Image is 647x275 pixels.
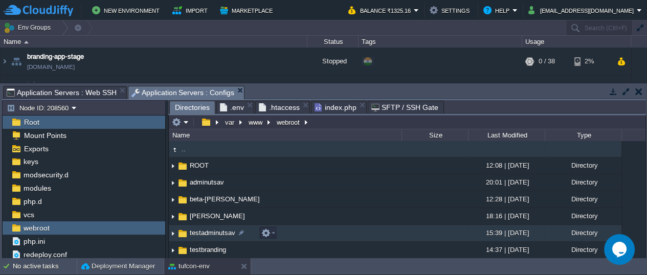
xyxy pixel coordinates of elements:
[468,157,545,173] div: 12:08 | [DATE]
[1,76,9,103] img: AMDAwAAAACH5BAEAAAAALAAAAAABAAEAAAICRAEAOw==
[539,48,555,75] div: 0 / 38
[21,197,43,206] a: php.d
[169,225,177,241] img: AMDAwAAAACH5BAEAAAAALAAAAAABAAEAAAICRAEAOw==
[315,101,356,113] span: index.php
[188,228,237,237] a: testadminutsav
[371,101,438,113] span: SFTP / SSH Gate
[9,76,24,103] img: AMDAwAAAACH5BAEAAAAALAAAAAABAAEAAAICRAEAOw==
[21,237,47,246] a: php.ini
[168,261,210,271] button: tufcon-env
[188,245,228,254] a: testbranding
[469,129,545,141] div: Last Modified
[169,158,177,174] img: AMDAwAAAACH5BAEAAAAALAAAAAABAAEAAAICRAEAOw==
[216,101,254,113] li: /var/www/webroot/testbranding/.env
[545,174,621,190] div: Directory
[468,174,545,190] div: 20:01 | [DATE]
[21,170,70,179] a: modsecurity.d
[224,118,237,127] button: var
[22,118,41,127] a: Root
[169,144,180,155] img: AMDAwAAAACH5BAEAAAAALAAAAAABAAEAAAICRAEAOw==
[21,157,40,166] span: keys
[545,157,621,173] div: Directory
[169,242,177,258] img: AMDAwAAAACH5BAEAAAAALAAAAAABAAEAAAICRAEAOw==
[430,4,473,16] button: Settings
[255,101,310,113] li: /var/www/webroot/testbranding/public/.htaccess
[177,228,188,239] img: AMDAwAAAACH5BAEAAAAALAAAAAABAAEAAAICRAEAOw==
[574,76,608,103] div: 18%
[545,208,621,224] div: Directory
[169,175,177,191] img: AMDAwAAAACH5BAEAAAAALAAAAAABAAEAAAICRAEAOw==
[21,184,53,193] a: modules
[468,208,545,224] div: 18:16 | [DATE]
[1,48,9,75] img: AMDAwAAAACH5BAEAAAAALAAAAAABAAEAAAICRAEAOw==
[7,86,117,99] span: Application Servers : Web SSH
[4,20,54,35] button: Env Groups
[308,36,358,48] div: Status
[188,161,210,170] a: ROOT
[169,192,177,208] img: AMDAwAAAACH5BAEAAAAALAAAAAABAAEAAAICRAEAOw==
[468,242,545,258] div: 14:37 | [DATE]
[483,4,512,16] button: Help
[4,4,73,17] img: CloudJiffy
[311,101,367,113] li: /var/www/webroot/ROOT/index.php
[468,191,545,207] div: 12:28 | [DATE]
[27,52,84,62] a: branding-app-stage
[247,118,265,127] button: www
[545,242,621,258] div: Directory
[7,103,72,112] button: Node ID: 208560
[359,36,522,48] div: Tags
[172,4,211,16] button: Import
[169,115,645,129] input: Click to enter the path
[170,129,401,141] div: Name
[92,4,163,16] button: New Environment
[175,101,210,114] span: Directories
[9,48,24,75] img: AMDAwAAAACH5BAEAAAAALAAAAAABAAEAAAICRAEAOw==
[22,144,50,153] a: Exports
[22,131,68,140] span: Mount Points
[188,178,226,187] a: adminutsav
[21,223,51,233] a: webroot
[177,194,188,205] img: AMDAwAAAACH5BAEAAAAALAAAAAABAAEAAAICRAEAOw==
[180,145,187,153] a: ..
[523,36,631,48] div: Usage
[468,225,545,241] div: 15:39 | [DATE]
[604,234,637,265] iframe: chat widget
[188,195,261,203] a: beta-[PERSON_NAME]
[539,76,559,103] div: 10 / 64
[188,212,247,220] a: [PERSON_NAME]
[546,129,621,141] div: Type
[307,76,359,103] div: Running
[177,161,188,172] img: AMDAwAAAACH5BAEAAAAALAAAAAABAAEAAAICRAEAOw==
[21,210,36,219] span: vcs
[259,101,300,113] span: .htaccess
[177,245,188,256] img: AMDAwAAAACH5BAEAAAAALAAAAAABAAEAAAICRAEAOw==
[27,80,58,90] a: tufcon-env
[275,118,302,127] button: webroot
[220,4,276,16] button: Marketplace
[545,225,621,241] div: Directory
[21,250,69,259] a: redeploy.conf
[177,211,188,222] img: AMDAwAAAACH5BAEAAAAALAAAAAABAAEAAAICRAEAOw==
[574,48,608,75] div: 2%
[131,86,235,99] span: Application Servers : Configs
[27,62,75,72] a: [DOMAIN_NAME]
[220,101,244,113] span: .env
[13,258,77,274] div: No active tasks
[403,129,468,141] div: Size
[348,4,414,16] button: Balance ₹1325.16
[81,261,155,271] button: Deployment Manager
[169,209,177,224] img: AMDAwAAAACH5BAEAAAAALAAAAAABAAEAAAICRAEAOw==
[24,41,29,43] img: AMDAwAAAACH5BAEAAAAALAAAAAABAAEAAAICRAEAOw==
